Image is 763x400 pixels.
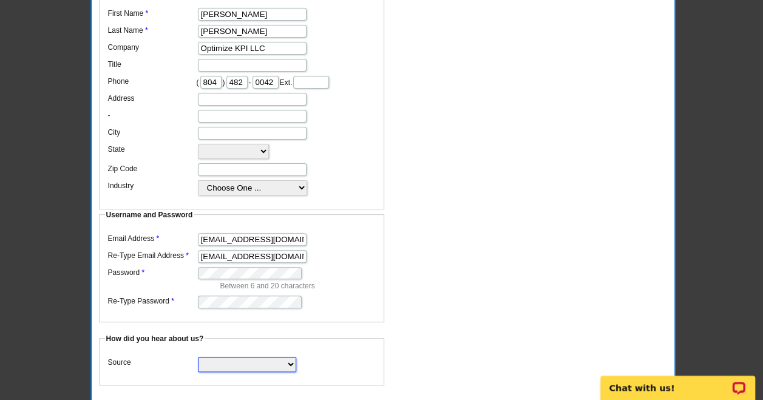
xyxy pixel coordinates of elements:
[105,73,378,90] dd: ( ) - Ext.
[105,209,194,220] legend: Username and Password
[108,180,197,191] label: Industry
[108,250,197,261] label: Re-Type Email Address
[108,144,197,155] label: State
[108,233,197,244] label: Email Address
[220,280,378,291] p: Between 6 and 20 characters
[108,93,197,104] label: Address
[108,163,197,174] label: Zip Code
[108,76,197,87] label: Phone
[105,333,205,344] legend: How did you hear about us?
[108,42,197,53] label: Company
[592,362,763,400] iframe: LiveChat chat widget
[108,25,197,36] label: Last Name
[108,59,197,70] label: Title
[108,267,197,278] label: Password
[108,8,197,19] label: First Name
[108,110,197,121] label: -
[108,357,197,368] label: Source
[108,296,197,307] label: Re-Type Password
[108,127,197,138] label: City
